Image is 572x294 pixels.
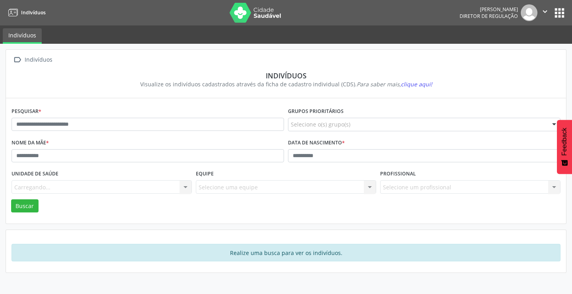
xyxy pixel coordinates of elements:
[357,80,432,88] i: Para saber mais,
[521,4,537,21] img: img
[12,54,23,66] i: 
[12,105,41,118] label: Pesquisar
[553,6,566,20] button: apps
[380,168,416,180] label: Profissional
[561,128,568,156] span: Feedback
[21,9,46,16] span: Indivíduos
[12,244,560,261] div: Realize uma busca para ver os indivíduos.
[288,105,344,118] label: Grupos prioritários
[541,7,549,16] i: 
[291,120,350,129] span: Selecione o(s) grupo(s)
[12,54,54,66] a:  Indivíduos
[11,199,39,213] button: Buscar
[401,80,432,88] span: clique aqui!
[460,13,518,19] span: Diretor de regulação
[3,28,42,44] a: Indivíduos
[6,6,46,19] a: Indivíduos
[17,71,555,80] div: Indivíduos
[23,54,54,66] div: Indivíduos
[537,4,553,21] button: 
[12,137,49,149] label: Nome da mãe
[196,168,214,180] label: Equipe
[557,120,572,174] button: Feedback - Mostrar pesquisa
[460,6,518,13] div: [PERSON_NAME]
[288,137,345,149] label: Data de nascimento
[17,80,555,88] div: Visualize os indivíduos cadastrados através da ficha de cadastro individual (CDS).
[12,168,58,180] label: Unidade de saúde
